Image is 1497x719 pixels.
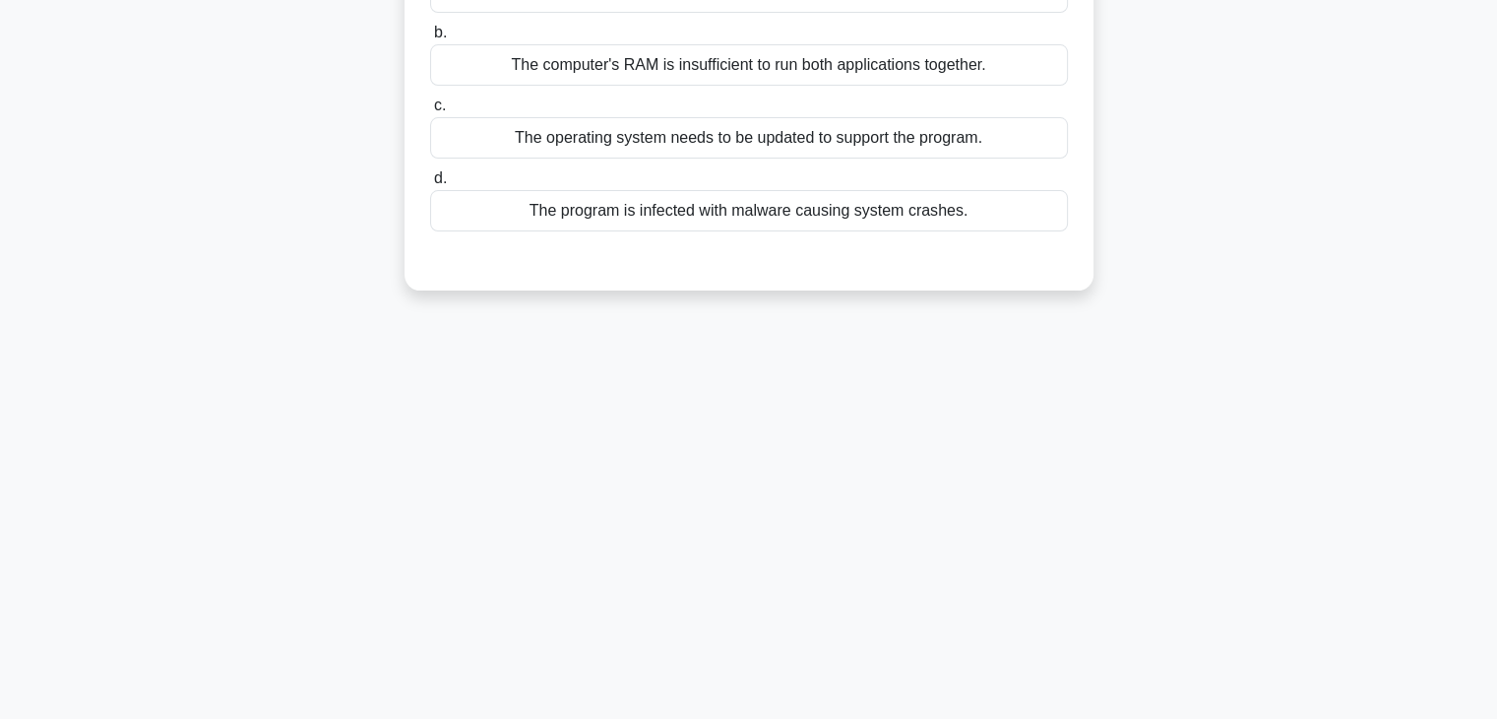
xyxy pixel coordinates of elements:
div: The program is infected with malware causing system crashes. [430,190,1068,231]
div: The operating system needs to be updated to support the program. [430,117,1068,159]
span: c. [434,97,446,113]
span: b. [434,24,447,40]
span: d. [434,169,447,186]
div: The computer's RAM is insufficient to run both applications together. [430,44,1068,86]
